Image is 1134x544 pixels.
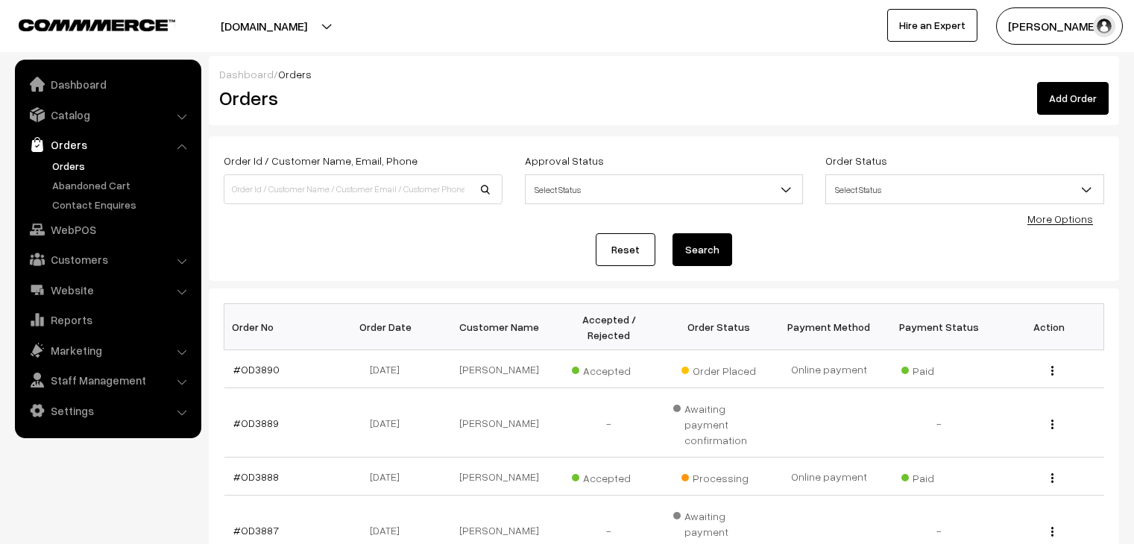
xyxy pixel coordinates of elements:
img: Menu [1051,420,1053,429]
a: Staff Management [19,367,196,393]
a: Customers [19,246,196,273]
button: Search [672,233,732,266]
td: [DATE] [334,388,444,458]
a: Hire an Expert [887,9,977,42]
a: #OD3889 [233,417,279,429]
a: Dashboard [219,68,274,80]
a: COMMMERCE [19,15,149,33]
th: Order Date [334,304,444,350]
span: Accepted [572,466,646,486]
a: Reset [596,233,655,266]
a: Orders [19,131,196,158]
a: WebPOS [19,216,196,243]
span: Accepted [572,359,646,379]
td: - [554,388,664,458]
th: Order No [224,304,335,350]
span: Select Status [826,177,1103,203]
td: [PERSON_NAME] [444,350,555,388]
img: COMMMERCE [19,19,175,31]
label: Order Id / Customer Name, Email, Phone [224,153,418,168]
a: #OD3888 [233,470,279,483]
td: - [884,388,995,458]
th: Payment Status [884,304,995,350]
img: Menu [1051,527,1053,537]
a: Dashboard [19,71,196,98]
span: Processing [681,466,756,486]
th: Action [994,304,1104,350]
span: Awaiting payment confirmation [673,397,766,448]
td: Online payment [774,458,884,496]
a: Marketing [19,337,196,364]
button: [PERSON_NAME] [996,7,1123,45]
a: #OD3890 [233,363,280,376]
span: Select Status [525,174,804,204]
span: Order Placed [681,359,756,379]
span: Select Status [825,174,1104,204]
a: Contact Enquires [48,197,196,212]
td: [DATE] [334,350,444,388]
td: Online payment [774,350,884,388]
label: Approval Status [525,153,604,168]
a: #OD3887 [233,524,279,537]
a: Orders [48,158,196,174]
td: [PERSON_NAME] [444,458,555,496]
a: Settings [19,397,196,424]
button: [DOMAIN_NAME] [168,7,359,45]
a: More Options [1027,212,1093,225]
span: Select Status [526,177,803,203]
span: Orders [278,68,312,80]
th: Payment Method [774,304,884,350]
a: Reports [19,306,196,333]
img: user [1093,15,1115,37]
label: Order Status [825,153,887,168]
td: [DATE] [334,458,444,496]
input: Order Id / Customer Name / Customer Email / Customer Phone [224,174,503,204]
a: Abandoned Cart [48,177,196,193]
a: Catalog [19,101,196,128]
td: [PERSON_NAME] [444,388,555,458]
a: Add Order [1037,82,1109,115]
img: Menu [1051,473,1053,483]
th: Customer Name [444,304,555,350]
a: Website [19,276,196,303]
th: Accepted / Rejected [554,304,664,350]
div: / [219,66,1109,82]
h2: Orders [219,86,501,110]
span: Paid [901,359,976,379]
img: Menu [1051,366,1053,376]
th: Order Status [664,304,775,350]
span: Paid [901,466,976,486]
